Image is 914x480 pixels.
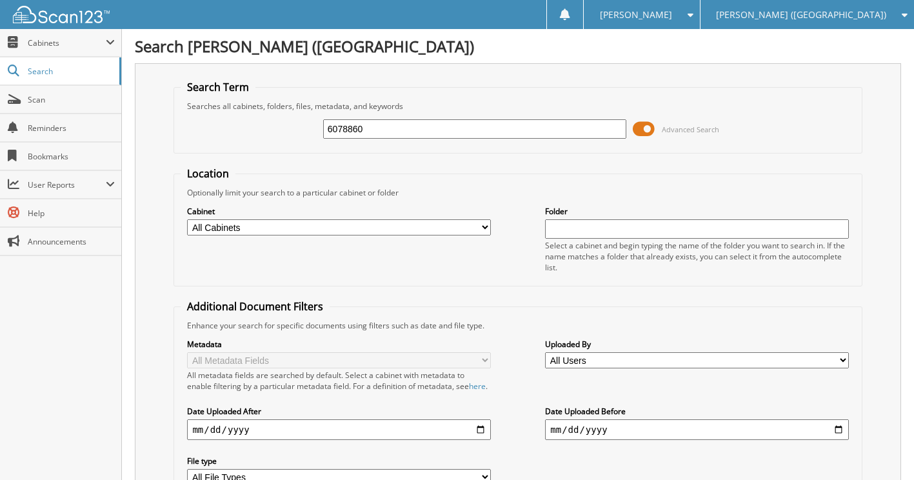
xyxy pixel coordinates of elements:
div: Select a cabinet and begin typing the name of the folder you want to search in. If the name match... [545,240,848,273]
label: File type [187,455,490,466]
div: Searches all cabinets, folders, files, metadata, and keywords [181,101,855,112]
span: Scan [28,94,115,105]
label: Uploaded By [545,339,848,350]
span: Search [28,66,113,77]
span: Advanced Search [662,125,719,134]
div: All metadata fields are searched by default. Select a cabinet with metadata to enable filtering b... [187,370,490,392]
label: Date Uploaded Before [545,406,848,417]
legend: Search Term [181,80,255,94]
span: Reminders [28,123,115,134]
legend: Additional Document Filters [181,299,330,314]
a: here [469,381,486,392]
div: Enhance your search for specific documents using filters such as date and file type. [181,320,855,331]
label: Folder [545,206,848,217]
span: Bookmarks [28,151,115,162]
input: end [545,419,848,440]
label: Metadata [187,339,490,350]
label: Date Uploaded After [187,406,490,417]
span: Announcements [28,236,115,247]
label: Cabinet [187,206,490,217]
span: User Reports [28,179,106,190]
div: Optionally limit your search to a particular cabinet or folder [181,187,855,198]
span: [PERSON_NAME] ([GEOGRAPHIC_DATA]) [716,11,886,19]
legend: Location [181,166,235,181]
img: scan123-logo-white.svg [13,6,110,23]
span: Help [28,208,115,219]
span: Cabinets [28,37,106,48]
span: [PERSON_NAME] [600,11,672,19]
h1: Search [PERSON_NAME] ([GEOGRAPHIC_DATA]) [135,35,901,57]
input: start [187,419,490,440]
